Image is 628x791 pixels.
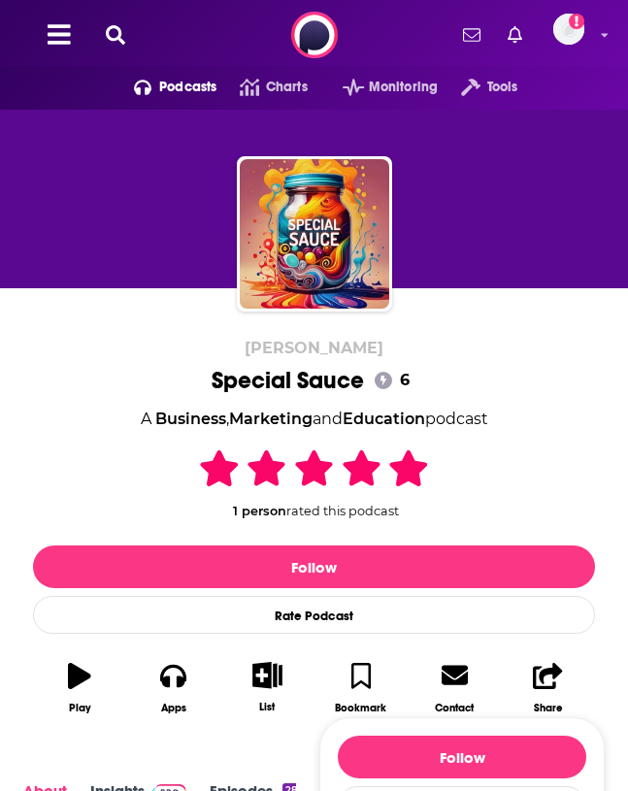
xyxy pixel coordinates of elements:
[111,72,217,103] button: open menu
[229,410,313,428] a: Marketing
[438,72,517,103] button: open menu
[216,72,307,103] a: Charts
[69,702,91,714] div: Play
[141,407,488,432] div: A podcast
[266,74,308,101] span: Charts
[502,649,596,726] button: Share
[553,14,584,45] span: Logged in as high10media
[435,701,474,714] div: Contact
[500,18,530,51] a: Show notifications dropdown
[159,74,216,101] span: Podcasts
[33,596,595,634] div: Rate Podcast
[169,446,460,518] div: 1 personrated this podcast
[220,649,314,725] button: List
[155,410,226,428] a: Business
[240,159,389,309] img: Special Sauce
[127,649,221,726] button: Apps
[233,504,286,518] span: 1 person
[553,14,596,56] a: Logged in as high10media
[380,369,417,392] span: 6
[335,702,386,714] div: Bookmark
[487,74,518,101] span: Tools
[408,649,502,726] a: Contact
[455,18,488,51] a: Show notifications dropdown
[534,702,563,714] div: Share
[259,701,275,713] div: List
[226,410,229,428] span: ,
[314,649,409,726] button: Bookmark
[286,504,399,518] span: rated this podcast
[33,545,595,588] button: Follow
[291,12,338,58] img: Podchaser - Follow, Share and Rate Podcasts
[369,74,438,101] span: Monitoring
[319,72,438,103] button: open menu
[569,14,584,29] svg: Add a profile image
[161,702,186,714] div: Apps
[372,369,417,392] a: 6
[245,339,383,357] span: [PERSON_NAME]
[553,14,584,45] img: User Profile
[343,410,425,428] a: Education
[313,410,343,428] span: and
[338,736,586,778] button: Follow
[33,649,127,726] button: Play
